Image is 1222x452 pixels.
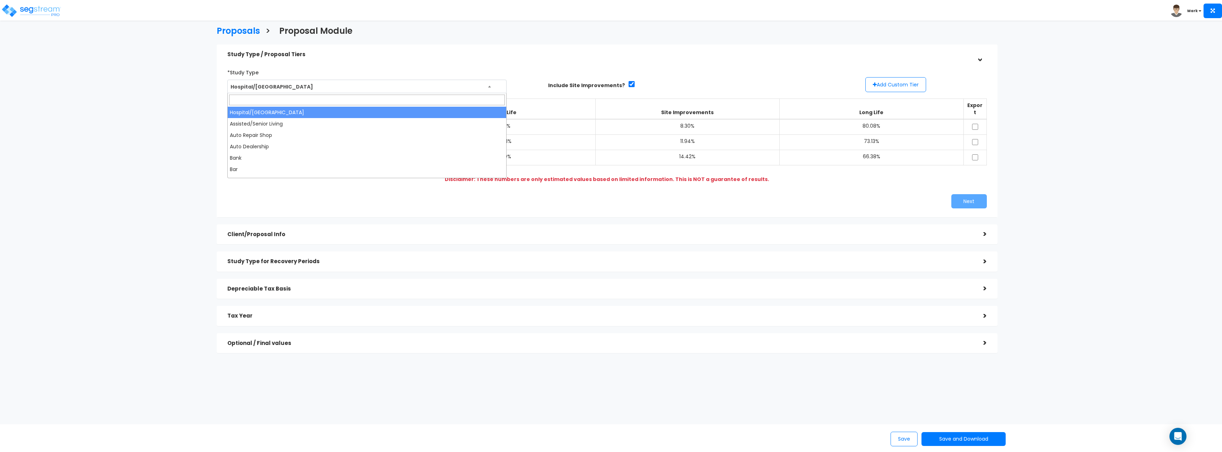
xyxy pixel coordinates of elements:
[279,26,352,37] h3: Proposal Module
[595,119,779,135] td: 8.30%
[974,48,985,62] div: >
[779,150,963,165] td: 66.38%
[228,175,506,186] li: Big Box Retail
[973,283,987,294] div: >
[779,134,963,150] td: 73.13%
[211,19,260,41] a: Proposals
[1170,5,1183,17] img: avatar.png
[1169,428,1186,445] div: Open Intercom Messenger
[779,99,963,119] th: Long Life
[228,107,506,118] li: Hospital/[GEOGRAPHIC_DATA]
[1187,8,1198,14] b: Mark
[227,313,973,319] h5: Tax Year
[227,67,259,76] label: *Study Type
[217,26,260,37] h3: Proposals
[227,286,973,292] h5: Depreciable Tax Basis
[228,80,506,94] span: Hospital/Surgery Center
[548,82,625,89] label: Include Site Improvements?
[274,19,352,41] a: Proposal Module
[891,432,918,446] button: Save
[921,432,1005,446] button: Save and Download
[228,152,506,164] li: Bank
[865,77,926,92] button: Add Custom Tier
[227,232,973,238] h5: Client/Proposal Info
[227,259,973,265] h5: Study Type for Recovery Periods
[227,52,973,58] h5: Study Type / Proposal Tiers
[1,4,61,18] img: logo_pro_r.png
[227,340,973,346] h5: Optional / Final values
[779,119,963,135] td: 80.08%
[595,134,779,150] td: 11.94%
[973,337,987,349] div: >
[963,99,986,119] th: Export
[227,80,507,93] span: Hospital/Surgery Center
[951,194,987,208] button: Next
[973,256,987,267] div: >
[265,26,270,37] h3: >
[228,118,506,129] li: Assisted/Senior Living
[228,129,506,141] li: Auto Repair Shop
[973,229,987,240] div: >
[228,141,506,152] li: Auto Dealership
[973,310,987,321] div: >
[445,176,769,183] b: Disclaimer: These numbers are only estimated values based on limited information. This is NOT a g...
[228,164,506,175] li: Bar
[595,99,779,119] th: Site Improvements
[595,150,779,165] td: 14.42%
